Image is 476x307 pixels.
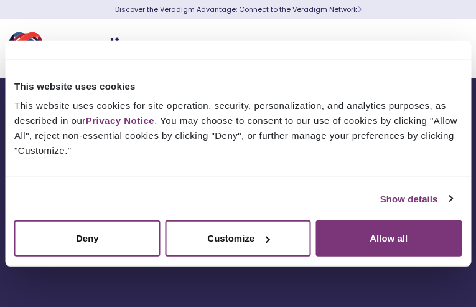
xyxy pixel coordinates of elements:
a: Discover the Veradigm Advantage: Connect to the Veradigm NetworkLearn More [115,4,362,14]
span: Learn More [357,4,362,14]
a: Show details [380,191,452,206]
button: Toggle Navigation Menu [439,32,457,65]
button: Deny [14,220,161,257]
button: Customize [165,220,311,257]
div: This website uses cookies [14,78,462,93]
img: Veradigm logo [9,28,159,69]
a: Privacy Notice [86,115,154,126]
button: Allow all [315,220,462,257]
div: This website uses cookies for site operation, security, personalization, and analytics purposes, ... [14,98,462,158]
